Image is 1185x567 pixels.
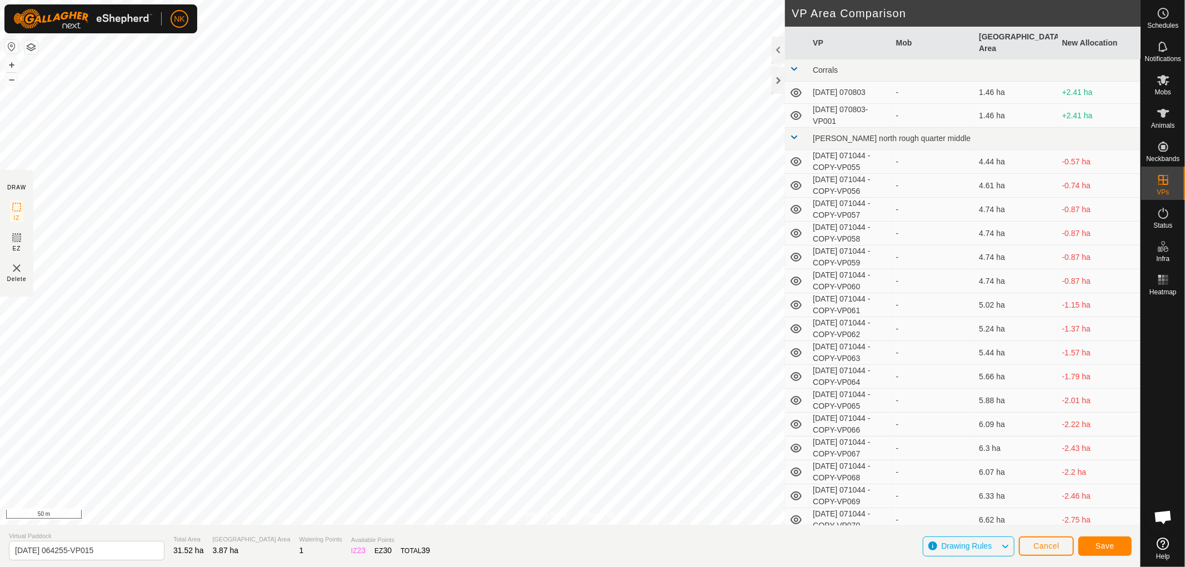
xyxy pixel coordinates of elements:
[1058,150,1141,174] td: -0.57 ha
[974,245,1057,269] td: 4.74 ha
[896,228,970,239] div: -
[808,365,891,389] td: [DATE] 071044 - COPY-VP064
[896,323,970,335] div: -
[1033,541,1059,550] span: Cancel
[1058,27,1141,59] th: New Allocation
[974,104,1057,128] td: 1.46 ha
[941,541,992,550] span: Drawing Rules
[1153,222,1172,229] span: Status
[896,443,970,454] div: -
[896,466,970,478] div: -
[974,413,1057,436] td: 6.09 ha
[974,365,1057,389] td: 5.66 ha
[5,73,18,86] button: –
[14,214,20,222] span: IZ
[1078,536,1132,556] button: Save
[526,510,568,520] a: Privacy Policy
[5,40,18,53] button: Reset Map
[896,395,970,407] div: -
[808,484,891,508] td: [DATE] 071044 - COPY-VP069
[1058,104,1141,128] td: +2.41 ha
[5,58,18,72] button: +
[351,545,366,556] div: IZ
[808,269,891,293] td: [DATE] 071044 - COPY-VP060
[1058,245,1141,269] td: -0.87 ha
[813,66,838,74] span: Corrals
[896,110,970,122] div: -
[974,436,1057,460] td: 6.3 ha
[7,183,26,192] div: DRAW
[896,180,970,192] div: -
[1058,198,1141,222] td: -0.87 ha
[896,252,970,263] div: -
[1157,189,1169,195] span: VPs
[357,546,366,555] span: 23
[808,293,891,317] td: [DATE] 071044 - COPY-VP061
[896,204,970,215] div: -
[581,510,614,520] a: Contact Us
[1058,365,1141,389] td: -1.79 ha
[10,262,23,275] img: VP
[383,546,392,555] span: 30
[1058,484,1141,508] td: -2.46 ha
[974,174,1057,198] td: 4.61 ha
[808,317,891,341] td: [DATE] 071044 - COPY-VP062
[974,269,1057,293] td: 4.74 ha
[808,174,891,198] td: [DATE] 071044 - COPY-VP056
[974,27,1057,59] th: [GEOGRAPHIC_DATA] Area
[896,419,970,430] div: -
[974,82,1057,104] td: 1.46 ha
[1058,436,1141,460] td: -2.43 ha
[1141,533,1185,564] a: Help
[1058,82,1141,104] td: +2.41 ha
[7,275,27,283] span: Delete
[1151,122,1175,129] span: Animals
[1058,317,1141,341] td: -1.37 ha
[808,82,891,104] td: [DATE] 070803
[896,275,970,287] div: -
[974,341,1057,365] td: 5.44 ha
[374,545,392,556] div: EZ
[808,245,891,269] td: [DATE] 071044 - COPY-VP059
[13,244,21,253] span: EZ
[1058,174,1141,198] td: -0.74 ha
[974,317,1057,341] td: 5.24 ha
[974,150,1057,174] td: 4.44 ha
[1147,500,1180,534] div: Open chat
[1156,255,1169,262] span: Infra
[896,156,970,168] div: -
[974,389,1057,413] td: 5.88 ha
[808,508,891,532] td: [DATE] 071044 - COPY-VP070
[173,535,204,544] span: Total Area
[1058,293,1141,317] td: -1.15 ha
[892,27,974,59] th: Mob
[1058,413,1141,436] td: -2.22 ha
[173,546,204,555] span: 31.52 ha
[896,347,970,359] div: -
[1058,341,1141,365] td: -1.57 ha
[1146,155,1179,162] span: Neckbands
[299,546,304,555] span: 1
[1058,508,1141,532] td: -2.75 ha
[974,222,1057,245] td: 4.74 ha
[422,546,431,555] span: 39
[974,508,1057,532] td: 6.62 ha
[974,484,1057,508] td: 6.33 ha
[13,9,152,29] img: Gallagher Logo
[1058,269,1141,293] td: -0.87 ha
[808,198,891,222] td: [DATE] 071044 - COPY-VP057
[351,535,430,545] span: Available Points
[1156,553,1170,560] span: Help
[213,535,291,544] span: [GEOGRAPHIC_DATA] Area
[808,104,891,128] td: [DATE] 070803-VP001
[1019,536,1074,556] button: Cancel
[974,460,1057,484] td: 6.07 ha
[896,514,970,526] div: -
[1149,289,1177,295] span: Heatmap
[808,150,891,174] td: [DATE] 071044 - COPY-VP055
[1058,222,1141,245] td: -0.87 ha
[808,27,891,59] th: VP
[1155,89,1171,96] span: Mobs
[792,7,1141,20] h2: VP Area Comparison
[808,222,891,245] td: [DATE] 071044 - COPY-VP058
